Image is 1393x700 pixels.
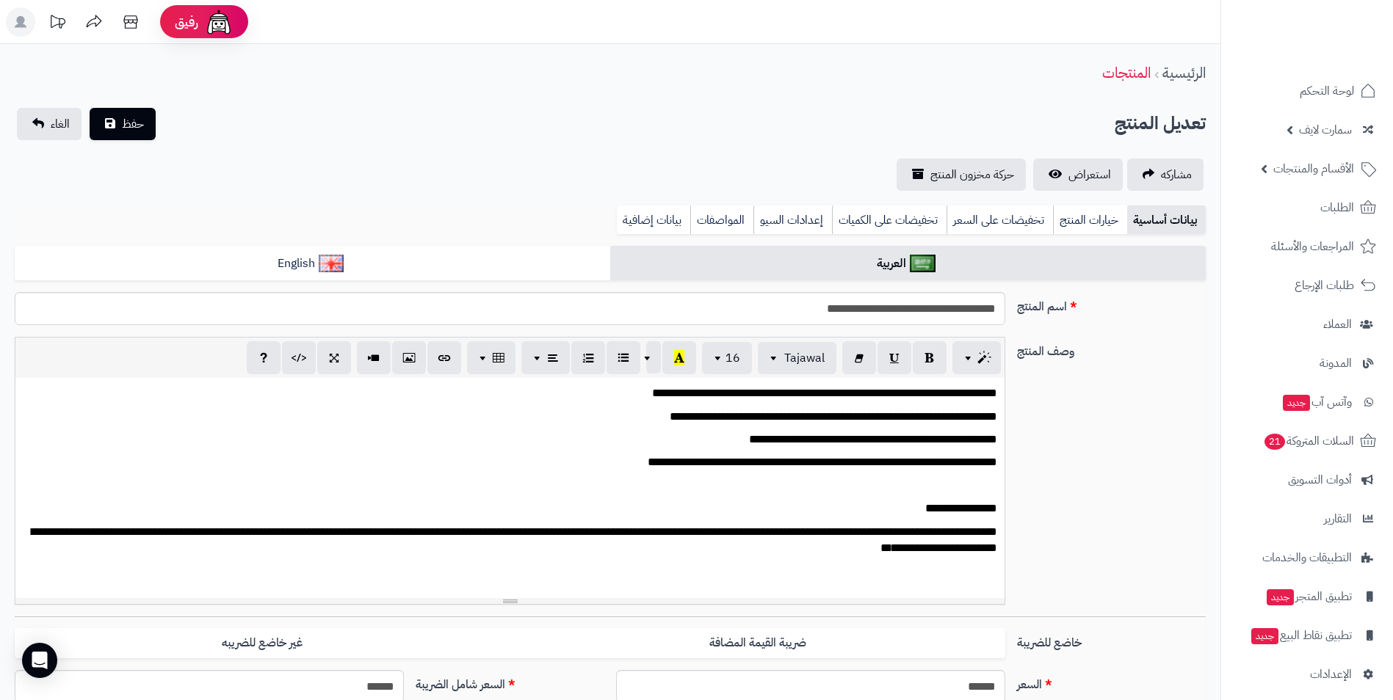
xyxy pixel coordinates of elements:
span: وآتس آب [1281,392,1352,412]
span: أدوات التسويق [1288,470,1352,490]
img: ai-face.png [204,7,234,37]
a: لوحة التحكم [1230,73,1384,109]
span: جديد [1267,589,1294,605]
span: رفيق [175,13,198,31]
label: وصف المنتج [1011,337,1212,360]
a: حركة مخزون المنتج [897,158,1026,191]
span: التطبيقات والخدمات [1262,547,1352,568]
label: اسم المنتج [1011,292,1212,316]
span: السلات المتروكة [1263,431,1354,451]
a: التطبيقات والخدمات [1230,540,1384,575]
a: تطبيق نقاط البيعجديد [1230,618,1384,653]
a: تخفيضات على السعر [947,205,1053,235]
span: حركة مخزون المنتج [930,166,1014,183]
span: مشاركه [1161,166,1192,183]
span: طلبات الإرجاع [1295,275,1354,296]
button: 16 [702,342,752,374]
a: التقارير [1230,501,1384,536]
span: Tajawal [784,349,825,367]
span: تطبيق نقاط البيع [1250,625,1352,646]
a: العملاء [1230,307,1384,342]
a: طلبات الإرجاع [1230,268,1384,303]
span: سمارت لايف [1299,120,1352,140]
a: الرئيسية [1162,62,1206,84]
label: خاضع للضريبة [1011,628,1212,652]
span: الطلبات [1320,197,1354,218]
img: العربية [910,255,936,272]
span: لوحة التحكم [1300,81,1354,101]
button: Tajawal [758,342,836,374]
a: تطبيق المتجرجديد [1230,579,1384,614]
span: استعراض [1068,166,1111,183]
label: ضريبة القيمة المضافة [510,628,1005,658]
a: أدوات التسويق [1230,462,1384,497]
a: English [15,246,610,282]
img: English [319,255,344,272]
a: المراجعات والأسئلة [1230,229,1384,264]
button: حفظ [90,108,156,140]
span: حفظ [122,115,144,133]
span: الغاء [51,115,70,133]
a: الطلبات [1230,190,1384,225]
label: السعر [1011,670,1212,693]
span: جديد [1251,628,1278,644]
a: تحديثات المنصة [39,7,76,40]
span: تطبيق المتجر [1265,586,1352,607]
a: إعدادات السيو [753,205,832,235]
span: الأقسام والمنتجات [1273,158,1354,179]
span: العملاء [1323,314,1352,335]
span: 21 [1264,434,1285,450]
a: العربية [610,246,1206,282]
span: 16 [726,349,740,367]
a: وآتس آبجديد [1230,384,1384,420]
h2: تعديل المنتج [1115,109,1206,139]
label: غير خاضع للضريبه [15,628,510,658]
a: المنتجات [1102,62,1151,84]
span: المدونة [1320,353,1352,373]
a: مشاركه [1127,158,1204,191]
a: المدونة [1230,346,1384,381]
label: السعر شامل الضريبة [410,670,610,693]
div: Open Intercom Messenger [22,643,57,678]
span: التقارير [1324,508,1352,529]
a: بيانات إضافية [617,205,690,235]
a: استعراض [1033,158,1123,191]
a: المواصفات [690,205,753,235]
span: المراجعات والأسئلة [1271,236,1354,257]
a: الغاء [17,108,82,140]
a: تخفيضات على الكميات [832,205,947,235]
span: جديد [1283,395,1310,411]
a: بيانات أساسية [1127,205,1206,235]
a: الإعدادات [1230,657,1384,692]
a: خيارات المنتج [1053,205,1127,235]
span: الإعدادات [1310,664,1352,685]
a: السلات المتروكة21 [1230,423,1384,459]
